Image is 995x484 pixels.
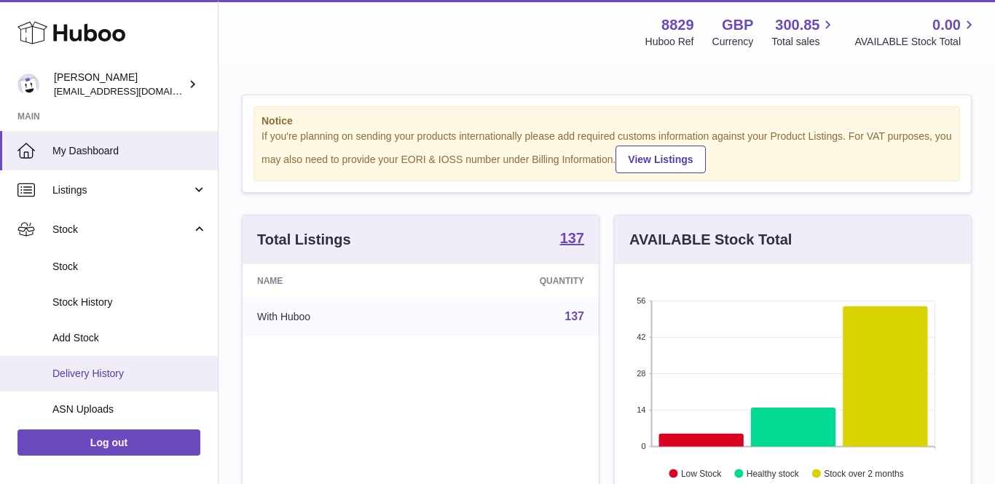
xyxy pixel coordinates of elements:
[712,35,754,49] div: Currency
[616,146,705,173] a: View Listings
[560,231,584,245] strong: 137
[54,85,214,97] span: [EMAIL_ADDRESS][DOMAIN_NAME]
[771,35,836,49] span: Total sales
[645,35,694,49] div: Huboo Ref
[257,230,351,250] h3: Total Listings
[430,264,599,298] th: Quantity
[854,15,978,49] a: 0.00 AVAILABLE Stock Total
[775,15,819,35] span: 300.85
[641,442,645,451] text: 0
[52,144,207,158] span: My Dashboard
[261,130,952,173] div: If you're planning on sending your products internationally please add required customs informati...
[932,15,961,35] span: 0.00
[560,231,584,248] a: 137
[824,468,903,478] text: Stock over 2 months
[243,264,430,298] th: Name
[52,223,192,237] span: Stock
[565,310,584,322] a: 137
[52,183,192,197] span: Listings
[52,295,207,309] span: Stock History
[637,296,645,305] text: 56
[52,331,207,345] span: Add Stock
[261,114,952,128] strong: Notice
[637,405,645,414] text: 14
[637,333,645,341] text: 42
[629,230,792,250] h3: AVAILABLE Stock Total
[243,298,430,336] td: With Huboo
[52,260,207,274] span: Stock
[771,15,836,49] a: 300.85 Total sales
[54,71,185,98] div: [PERSON_NAME]
[637,369,645,378] text: 28
[17,74,39,95] img: commandes@kpmatech.com
[854,35,978,49] span: AVAILABLE Stock Total
[747,468,800,478] text: Healthy stock
[17,429,200,456] a: Log out
[661,15,694,35] strong: 8829
[681,468,722,478] text: Low Stock
[722,15,753,35] strong: GBP
[52,402,207,416] span: ASN Uploads
[52,367,207,381] span: Delivery History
